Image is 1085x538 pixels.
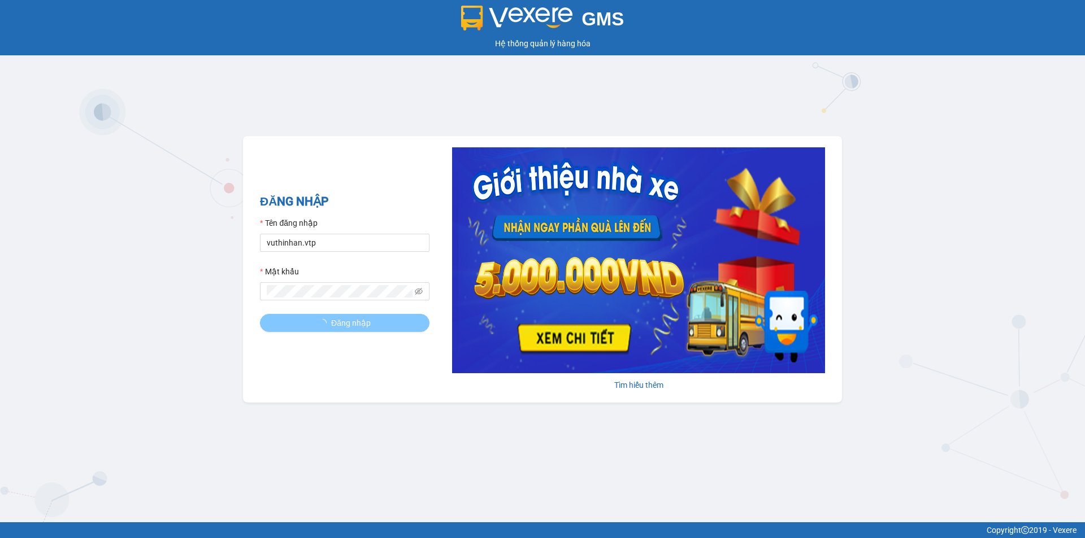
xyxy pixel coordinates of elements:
[260,314,429,332] button: Đăng nhập
[260,193,429,211] h2: ĐĂNG NHẬP
[452,379,825,391] div: Tìm hiểu thêm
[331,317,371,329] span: Đăng nhập
[319,319,331,327] span: loading
[461,17,624,26] a: GMS
[260,234,429,252] input: Tên đăng nhập
[415,287,423,295] span: eye-invisible
[1021,526,1029,534] span: copyright
[581,8,624,29] span: GMS
[452,147,825,373] img: banner-0
[260,265,299,278] label: Mật khẩu
[461,6,573,30] img: logo 2
[260,217,318,229] label: Tên đăng nhập
[267,285,413,298] input: Mật khẩu
[8,524,1077,536] div: Copyright 2019 - Vexere
[3,37,1082,50] div: Hệ thống quản lý hàng hóa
